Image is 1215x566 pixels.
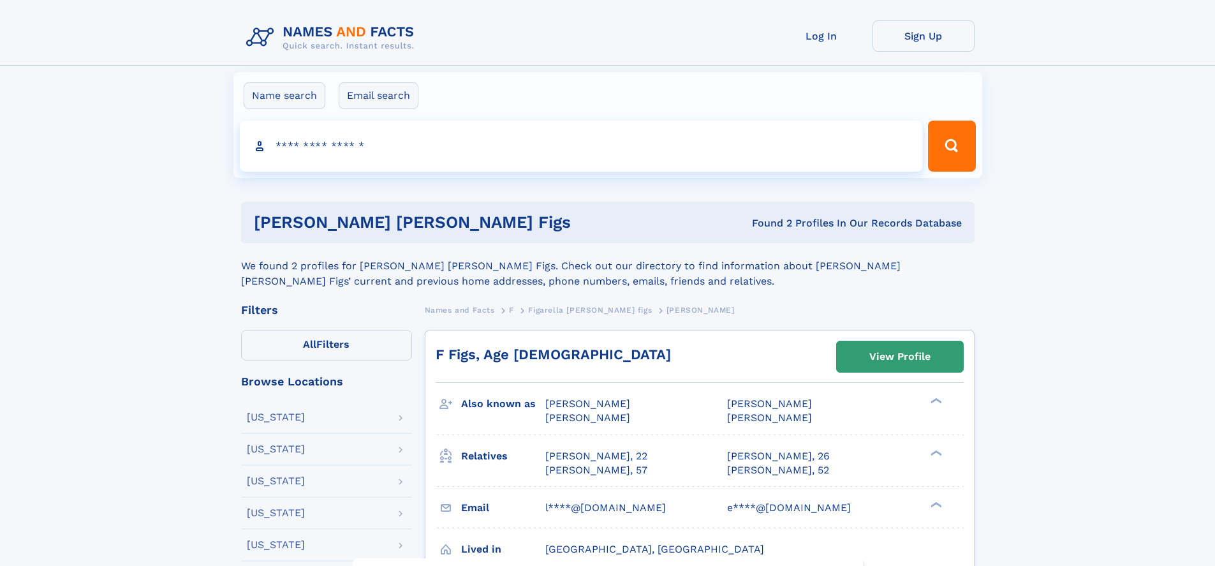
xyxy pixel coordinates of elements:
[254,214,661,230] h1: [PERSON_NAME] [PERSON_NAME] Figs
[461,539,545,560] h3: Lived in
[461,445,545,467] h3: Relatives
[509,302,514,318] a: F
[425,302,495,318] a: Names and Facts
[247,476,305,486] div: [US_STATE]
[528,306,652,315] span: Figarella [PERSON_NAME] figs
[241,376,412,387] div: Browse Locations
[461,393,545,415] h3: Also known as
[528,302,652,318] a: Figarella [PERSON_NAME] figs
[545,543,764,555] span: [GEOGRAPHIC_DATA], [GEOGRAPHIC_DATA]
[928,121,975,172] button: Search Button
[927,397,943,405] div: ❯
[241,330,412,361] label: Filters
[461,497,545,519] h3: Email
[727,398,812,410] span: [PERSON_NAME]
[770,20,873,52] a: Log In
[661,216,962,230] div: Found 2 Profiles In Our Records Database
[727,412,812,424] span: [PERSON_NAME]
[727,449,830,463] a: [PERSON_NAME], 26
[247,540,305,550] div: [US_STATE]
[339,82,418,109] label: Email search
[244,82,325,109] label: Name search
[545,412,630,424] span: [PERSON_NAME]
[666,306,735,315] span: [PERSON_NAME]
[303,338,316,350] span: All
[241,304,412,316] div: Filters
[247,412,305,422] div: [US_STATE]
[873,20,975,52] a: Sign Up
[927,500,943,509] div: ❯
[241,243,975,289] div: We found 2 profiles for [PERSON_NAME] [PERSON_NAME] Figs. Check out our directory to find informa...
[247,444,305,454] div: [US_STATE]
[247,508,305,518] div: [US_STATE]
[869,342,931,371] div: View Profile
[545,449,647,463] a: [PERSON_NAME], 22
[509,306,514,315] span: F
[241,20,425,55] img: Logo Names and Facts
[240,121,923,172] input: search input
[927,449,943,457] div: ❯
[545,463,647,477] a: [PERSON_NAME], 57
[436,346,671,362] a: F Figs, Age [DEMOGRAPHIC_DATA]
[727,463,829,477] a: [PERSON_NAME], 52
[545,398,630,410] span: [PERSON_NAME]
[837,341,963,372] a: View Profile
